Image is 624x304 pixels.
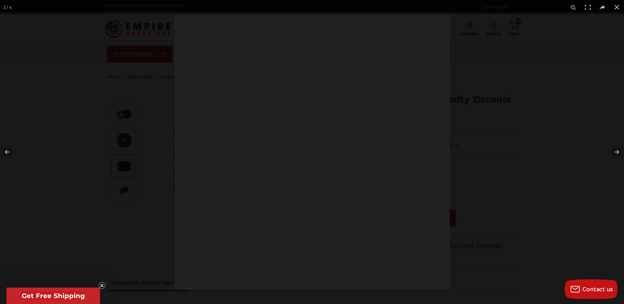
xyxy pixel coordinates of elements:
span: Contact us [583,286,613,292]
span: Get Free Shipping [22,292,85,300]
div: Get Free ShippingClose teaser [7,288,100,304]
button: Next (arrow right) [601,136,624,168]
button: Close teaser [99,282,105,289]
button: Contact us [565,279,617,299]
